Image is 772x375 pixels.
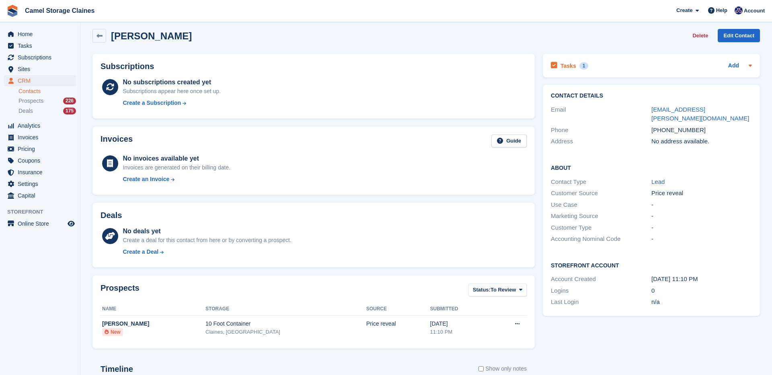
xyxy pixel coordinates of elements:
[430,328,491,336] div: 11:10 PM
[430,303,491,316] th: Submitted
[551,212,651,221] div: Marketing Source
[551,200,651,210] div: Use Case
[18,218,66,229] span: Online Store
[101,283,140,298] h2: Prospects
[6,5,18,17] img: stora-icon-8386f47178a22dfd0bd8f6a31ec36ba5ce8667c1dd55bd0f319d3a0aa187defe.svg
[18,132,66,143] span: Invoices
[111,31,192,41] h2: [PERSON_NAME]
[18,97,43,105] span: Prospects
[491,135,527,148] a: Guide
[4,178,76,190] a: menu
[430,320,491,328] div: [DATE]
[4,155,76,166] a: menu
[551,275,651,284] div: Account Created
[468,283,527,297] button: Status: To Review
[102,328,123,336] li: New
[18,29,66,40] span: Home
[478,365,484,373] input: Show only notes
[551,163,752,171] h2: About
[551,189,651,198] div: Customer Source
[651,286,752,296] div: 0
[651,212,752,221] div: -
[651,137,752,146] div: No address available.
[4,218,76,229] a: menu
[101,135,133,148] h2: Invoices
[123,175,169,183] div: Create an Invoice
[22,4,98,17] a: Camel Storage Claines
[7,208,80,216] span: Storefront
[551,286,651,296] div: Logins
[18,63,66,75] span: Sites
[651,298,752,307] div: n/a
[18,88,76,95] a: Contacts
[4,29,76,40] a: menu
[651,106,749,122] a: [EMAIL_ADDRESS][PERSON_NAME][DOMAIN_NAME]
[4,190,76,201] a: menu
[102,320,205,328] div: [PERSON_NAME]
[718,29,760,42] a: Edit Contact
[123,154,230,163] div: No invoices available yet
[123,236,291,245] div: Create a deal for this contact from here or by converting a prospect.
[63,98,76,104] div: 226
[366,303,430,316] th: Source
[123,175,230,183] a: Create an Invoice
[478,365,527,373] label: Show only notes
[101,365,133,374] h2: Timeline
[4,143,76,155] a: menu
[651,223,752,232] div: -
[551,105,651,123] div: Email
[728,61,739,71] a: Add
[491,286,516,294] span: To Review
[101,211,122,220] h2: Deals
[123,226,291,236] div: No deals yet
[651,275,752,284] div: [DATE] 11:10 PM
[123,99,181,107] div: Create a Subscription
[366,320,430,328] div: Price reveal
[651,126,752,135] div: [PHONE_NUMBER]
[18,75,66,86] span: CRM
[123,163,230,172] div: Invoices are generated on their billing date.
[651,200,752,210] div: -
[551,261,752,269] h2: Storefront Account
[18,178,66,190] span: Settings
[551,137,651,146] div: Address
[4,120,76,131] a: menu
[651,234,752,244] div: -
[123,248,291,256] a: Create a Deal
[551,126,651,135] div: Phone
[716,6,727,14] span: Help
[123,87,221,96] div: Subscriptions appear here once set up.
[66,219,76,228] a: Preview store
[4,75,76,86] a: menu
[579,62,589,69] div: 1
[651,189,752,198] div: Price reveal
[551,93,752,99] h2: Contact Details
[101,303,205,316] th: Name
[551,234,651,244] div: Accounting Nominal Code
[123,248,158,256] div: Create a Deal
[123,99,221,107] a: Create a Subscription
[205,303,366,316] th: Storage
[735,6,743,14] img: Rod
[18,143,66,155] span: Pricing
[561,62,576,69] h2: Tasks
[205,320,366,328] div: 10 Foot Container
[205,328,366,336] div: Claines, [GEOGRAPHIC_DATA]
[4,132,76,143] a: menu
[473,286,491,294] span: Status:
[551,298,651,307] div: Last Login
[689,29,711,42] button: Delete
[18,190,66,201] span: Capital
[18,97,76,105] a: Prospects 226
[4,63,76,75] a: menu
[551,177,651,187] div: Contact Type
[18,40,66,51] span: Tasks
[18,107,76,115] a: Deals 175
[18,120,66,131] span: Analytics
[101,62,527,71] h2: Subscriptions
[4,52,76,63] a: menu
[18,107,33,115] span: Deals
[651,178,665,185] a: Lead
[4,167,76,178] a: menu
[18,167,66,178] span: Insurance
